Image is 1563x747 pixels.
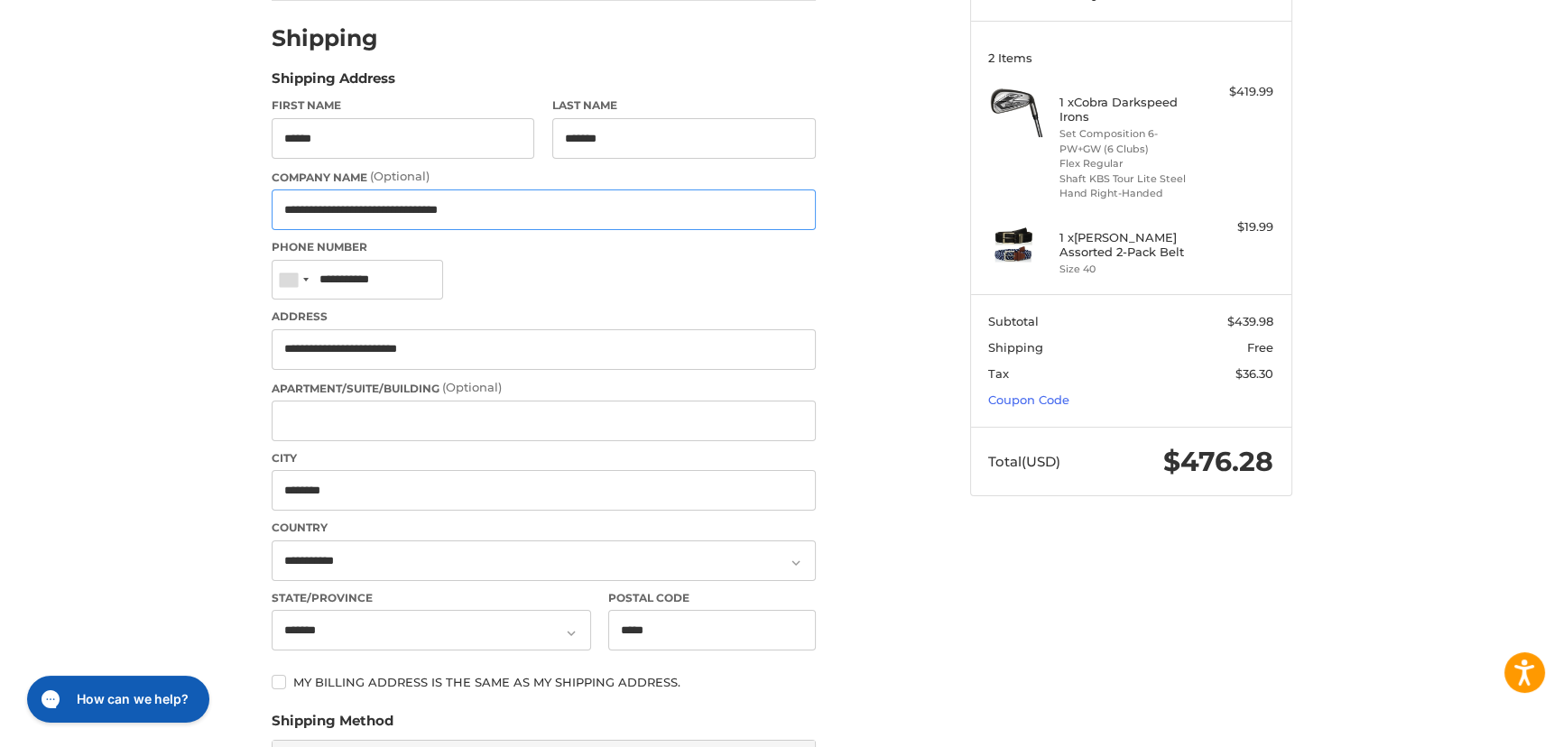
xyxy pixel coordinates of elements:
[370,169,430,183] small: (Optional)
[988,340,1043,355] span: Shipping
[272,239,816,255] label: Phone Number
[1247,340,1273,355] span: Free
[1059,126,1198,156] li: Set Composition 6-PW+GW (6 Clubs)
[272,69,395,97] legend: Shipping Address
[272,24,378,52] h2: Shipping
[272,711,393,740] legend: Shipping Method
[1163,445,1273,478] span: $476.28
[1059,186,1198,201] li: Hand Right-Handed
[608,590,816,606] label: Postal Code
[988,51,1273,65] h3: 2 Items
[272,379,816,397] label: Apartment/Suite/Building
[1414,698,1563,747] iframe: Google Customer Reviews
[272,168,816,186] label: Company Name
[18,669,215,729] iframe: Gorgias live chat messenger
[272,450,816,466] label: City
[272,675,816,689] label: My billing address is the same as my shipping address.
[272,309,816,325] label: Address
[1059,262,1198,277] li: Size 40
[1059,95,1198,124] h4: 1 x Cobra Darkspeed Irons
[1227,314,1273,328] span: $439.98
[272,520,816,536] label: Country
[988,314,1039,328] span: Subtotal
[272,590,591,606] label: State/Province
[272,97,535,114] label: First Name
[1059,171,1198,187] li: Shaft KBS Tour Lite Steel
[988,366,1009,381] span: Tax
[442,380,502,394] small: (Optional)
[1235,366,1273,381] span: $36.30
[1202,218,1273,236] div: $19.99
[1202,83,1273,101] div: $419.99
[1059,156,1198,171] li: Flex Regular
[1059,230,1198,260] h4: 1 x [PERSON_NAME] Assorted 2-Pack Belt
[552,97,816,114] label: Last Name
[988,392,1069,407] a: Coupon Code
[988,453,1060,470] span: Total (USD)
